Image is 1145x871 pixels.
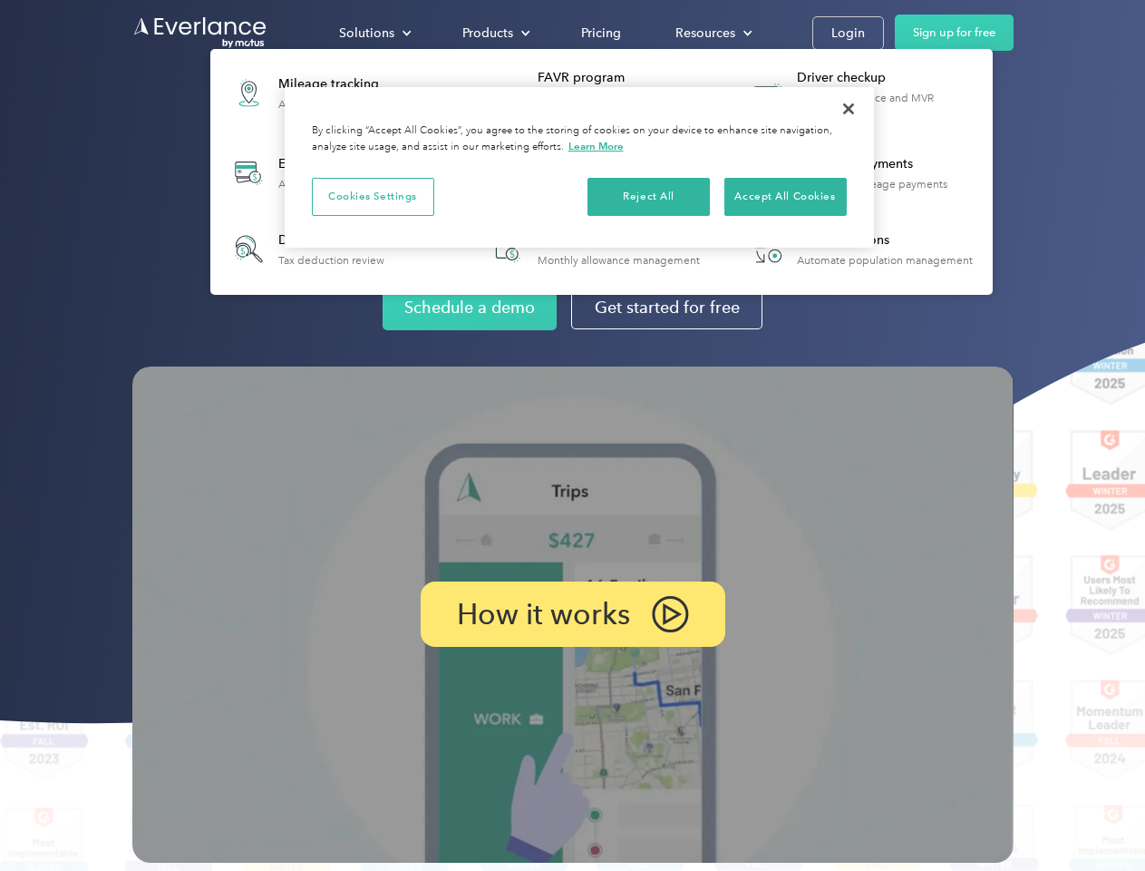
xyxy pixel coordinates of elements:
div: FAVR program [538,69,723,87]
div: Resources [657,17,767,49]
input: Submit [133,108,225,146]
div: Mileage tracking [278,75,396,93]
a: FAVR programFixed & Variable Rate reimbursement design & management [479,60,724,126]
div: Solutions [339,22,394,44]
p: How it works [457,603,630,625]
div: Tax deduction review [278,254,384,267]
button: Reject All [587,178,710,216]
button: Close [829,89,868,129]
div: Automate population management [797,254,973,267]
button: Cookies Settings [312,178,434,216]
a: Driver checkupLicense, insurance and MVR verification [738,60,984,126]
div: Resources [675,22,735,44]
div: License, insurance and MVR verification [797,92,983,117]
div: Cookie banner [285,87,874,248]
a: More information about your privacy, opens in a new tab [568,140,624,152]
a: Sign up for free [895,15,1014,51]
div: Automatic transaction logs [278,178,409,191]
a: Schedule a demo [383,285,557,330]
div: Monthly allowance management [538,254,700,267]
a: Login [812,16,884,50]
div: Solutions [321,17,426,49]
div: Login [831,22,865,44]
div: HR Integrations [797,231,973,250]
a: Expense trackingAutomatic transaction logs [219,140,418,206]
a: Deduction finderTax deduction review [219,220,393,279]
a: Get started for free [571,286,762,329]
div: Driver checkup [797,69,983,87]
div: By clicking “Accept All Cookies”, you agree to the storing of cookies on your device to enhance s... [312,123,847,155]
div: Expense tracking [278,155,409,173]
div: Deduction finder [278,231,384,250]
div: Automatic mileage logs [278,98,396,111]
div: Products [444,17,545,49]
a: Accountable planMonthly allowance management [479,220,709,279]
div: Privacy [285,87,874,248]
a: Mileage trackingAutomatic mileage logs [219,60,405,126]
a: Pricing [563,17,639,49]
div: Pricing [581,22,621,44]
nav: Products [210,49,993,295]
button: Accept All Cookies [724,178,847,216]
a: HR IntegrationsAutomate population management [738,220,982,279]
a: Go to homepage [132,15,268,50]
div: Products [462,22,513,44]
